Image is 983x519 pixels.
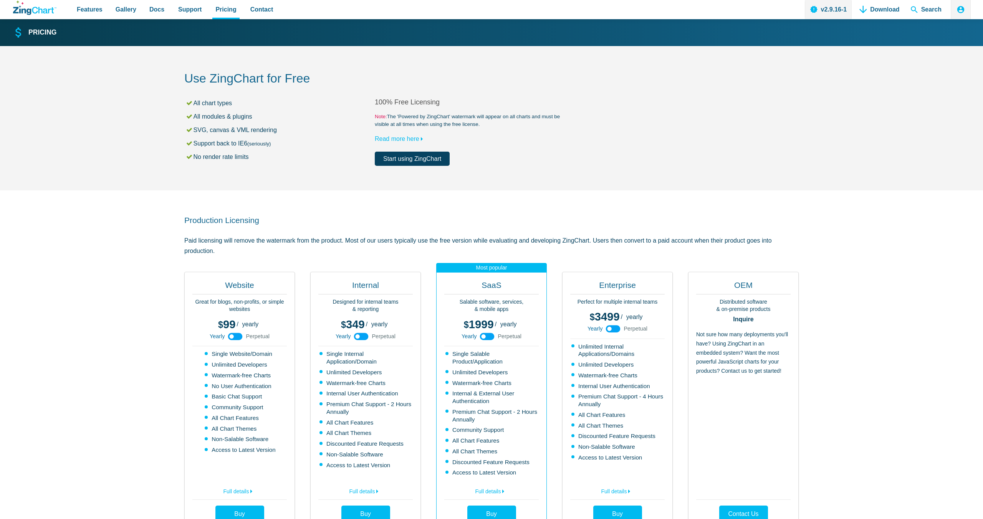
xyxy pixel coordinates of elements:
[571,343,665,358] li: Unlimited Internal Applications/Domains
[319,440,413,448] li: Discounted Feature Requests
[319,461,413,469] li: Access to Latest Version
[590,311,620,323] span: 3499
[205,350,275,358] li: Single Website/Domain
[360,511,371,517] span: Buy
[178,4,202,15] span: Support
[570,280,665,294] h2: Enterprise
[319,429,413,437] li: All Chart Themes
[445,426,539,434] li: Community Support
[626,314,643,320] span: yearly
[445,350,539,365] li: Single Salable Product/Application
[571,411,665,419] li: All Chart Features
[205,446,275,454] li: Access to Latest Version
[445,379,539,387] li: Watermark-free Charts
[215,4,236,15] span: Pricing
[13,1,56,15] a: ZingChart Logo. Click to return to the homepage
[116,4,136,15] span: Gallery
[500,321,517,327] span: yearly
[242,321,259,327] span: yearly
[571,454,665,461] li: Access to Latest Version
[336,334,351,339] span: Yearly
[318,280,413,294] h2: Internal
[375,113,565,128] small: The 'Powered by ZingChart' watermark will appear on all charts and must be visible at all times w...
[205,403,275,411] li: Community Support
[28,29,56,36] strong: Pricing
[464,318,494,331] span: 1999
[621,314,622,320] span: /
[486,511,497,517] span: Buy
[205,435,275,443] li: Non-Salable Software
[696,330,791,496] p: Not sure how many deployments you'll have? Using ZingChart in an embedded system? Want the most p...
[570,298,665,306] p: Perfect for multiple internal teams
[319,400,413,416] li: Premium Chat Support - 2 Hours Annually
[192,280,287,294] h2: Website
[319,419,413,426] li: All Chart Features
[237,321,238,327] span: /
[445,469,539,476] li: Access to Latest Version
[185,138,375,149] li: Support back to IE6
[495,321,496,327] span: /
[246,334,270,339] span: Perpetual
[571,361,665,369] li: Unlimited Developers
[319,379,413,387] li: Watermark-free Charts
[445,448,539,455] li: All Chart Themes
[444,280,539,294] h2: SaaS
[205,382,275,390] li: No User Authentication
[205,361,275,369] li: Unlimited Developers
[375,114,387,119] span: Note:
[149,4,164,15] span: Docs
[319,390,413,397] li: Internal User Authentication
[571,432,665,440] li: Discounted Feature Requests
[498,334,521,339] span: Perpetual
[210,334,225,339] span: Yearly
[77,4,103,15] span: Features
[319,369,413,376] li: Unlimited Developers
[318,484,413,496] a: Full details
[184,215,799,225] h2: Production Licensing
[366,321,367,327] span: /
[571,393,665,408] li: Premium Chat Support - 4 Hours Annually
[247,141,271,147] small: (seriously)
[696,298,791,313] p: Distributed software & on-premise products
[184,235,799,256] p: Paid licensing will remove the watermark from the product. Most of our users typically use the fr...
[728,511,758,517] span: Contact Us
[13,26,56,40] a: Pricing
[184,71,799,88] h2: Use ZingChart for Free
[234,511,245,517] span: Buy
[587,326,602,331] span: Yearly
[319,451,413,458] li: Non-Salable Software
[185,111,375,122] li: All modules & plugins
[185,152,375,162] li: No render rate limits
[571,382,665,390] li: Internal User Authentication
[372,334,396,339] span: Perpetual
[462,334,477,339] span: Yearly
[571,372,665,379] li: Watermark-free Charts
[445,369,539,376] li: Unlimited Developers
[445,390,539,405] li: Internal & External User Authentication
[375,98,565,107] h2: 100% Free Licensing
[185,125,375,135] li: SVG, canvas & VML rendering
[612,511,623,517] span: Buy
[624,326,647,331] span: Perpetual
[696,280,791,294] h2: OEM
[696,316,791,322] strong: Inquire
[341,318,365,331] span: 349
[192,298,287,313] p: Great for blogs, non-profits, or simple websites
[571,422,665,430] li: All Chart Themes
[444,298,539,313] p: Salable software, services, & mobile apps
[445,437,539,445] li: All Chart Features
[218,318,235,331] span: 99
[205,372,275,379] li: Watermark-free Charts
[570,484,665,496] a: Full details
[445,408,539,423] li: Premium Chat Support - 2 Hours Annually
[205,393,275,400] li: Basic Chat Support
[444,484,539,496] a: Full details
[375,152,450,166] a: Start using ZingChart
[375,136,426,142] a: Read more here
[319,350,413,365] li: Single Internal Application/Domain
[318,298,413,313] p: Designed for internal teams & reporting
[205,414,275,422] li: All Chart Features
[571,443,665,451] li: Non-Salable Software
[371,321,388,327] span: yearly
[445,458,539,466] li: Discounted Feature Requests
